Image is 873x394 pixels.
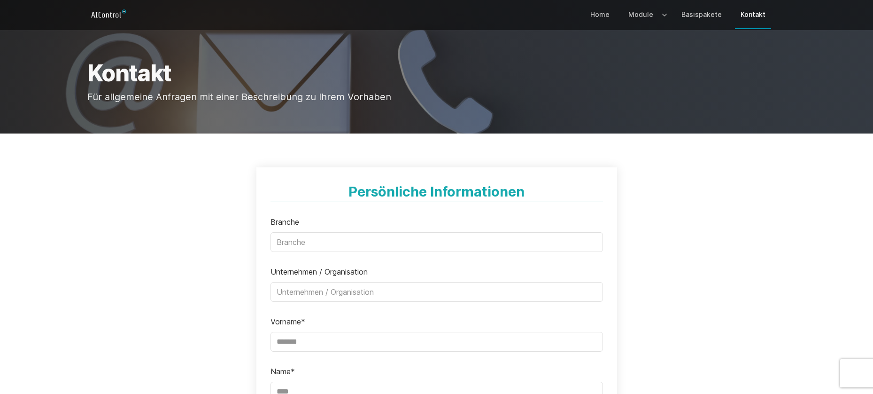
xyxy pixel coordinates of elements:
a: Basispakete [676,1,727,28]
input: Unternehmen / Organisation [270,282,603,302]
label: Branche [270,217,299,227]
label: Persönliche Informationen [348,183,525,200]
label: Unternehmen / Organisation [270,267,368,276]
button: Expand / collapse menu [659,1,668,28]
input: Branche [270,232,603,252]
a: Logo [87,7,134,22]
a: Home [585,1,615,28]
label: Vorname [270,317,305,326]
h1: Kontakt [87,62,786,85]
a: Module [623,1,659,28]
a: Kontakt [735,1,771,28]
label: Name [270,367,295,376]
p: Für allgemeine Anfragen mit einer Beschreibung zu Ihrem Vorhaben [87,90,786,103]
